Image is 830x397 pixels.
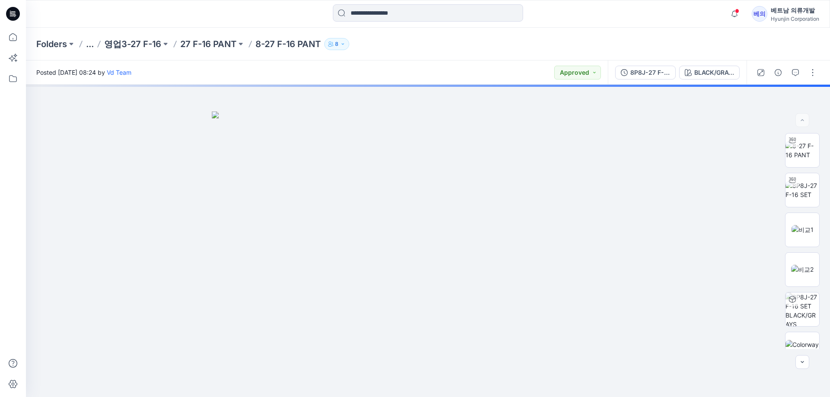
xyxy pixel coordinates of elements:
[335,39,338,49] p: 8
[180,38,236,50] a: 27 F-16 PANT
[785,141,819,159] img: 8-27 F-16 PANT
[771,16,819,22] div: Hyunjin Corporation
[86,38,94,50] button: ...
[771,66,785,79] button: Details
[36,68,131,77] span: Posted [DATE] 08:24 by
[36,38,67,50] a: Folders
[630,68,670,77] div: 8P8J-27 F-16 SET
[255,38,321,50] p: 8-27 F-16 PANT
[324,38,349,50] button: 8
[615,66,676,79] button: 8P8J-27 F-16 SET
[107,69,131,76] a: Vd Team
[792,225,814,234] img: 비교1
[785,181,819,199] img: 8P8J-27 F-16 SET
[679,66,740,79] button: BLACK/GRAYS
[771,5,819,16] div: 베트남 의류개발
[104,38,161,50] a: 영업3-27 F-16
[752,6,767,22] div: 베의
[694,68,734,77] div: BLACK/GRAYS
[785,292,819,326] img: 8P8J-27 F-16 SET BLACK/GRAYS
[791,265,814,274] img: 비교2
[785,340,819,358] img: Colorway Cover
